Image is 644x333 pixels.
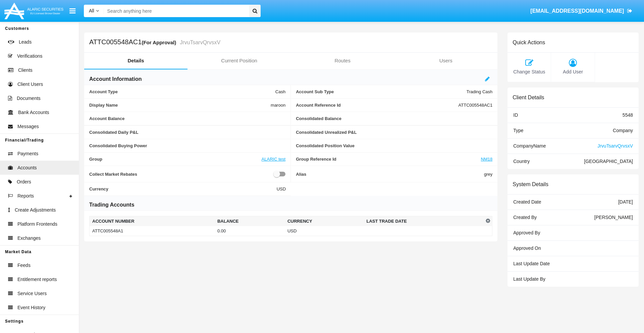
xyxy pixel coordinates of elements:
span: Orders [17,178,31,185]
div: (For Approval) [142,39,178,46]
span: All [89,8,94,13]
span: Account Type [89,89,275,94]
span: Entitlement reports [17,276,57,283]
span: Leads [19,39,32,46]
span: Accounts [17,164,37,171]
a: Current Position [187,53,291,69]
span: Client Users [17,81,43,88]
input: Search [104,5,247,17]
span: Verifications [17,53,42,60]
span: Consolidated Buying Power [89,143,285,148]
span: Created Date [513,199,541,205]
span: Change Status [511,68,547,76]
span: ATTC005548AC1 [459,103,493,108]
span: ID [513,112,518,118]
h6: Trading Accounts [89,201,135,209]
span: grey [484,170,492,178]
span: Event History [17,304,45,311]
h6: Client Details [513,94,544,101]
img: Logo image [3,1,64,21]
span: Approved By [513,230,540,235]
span: Last Update By [513,276,545,282]
td: 0.00 [215,226,285,236]
a: All [84,7,104,14]
td: USD [285,226,364,236]
span: [GEOGRAPHIC_DATA] [584,159,633,164]
span: Alias [296,170,484,178]
span: Feeds [17,262,31,269]
h6: Quick Actions [513,39,545,46]
span: Reports [17,192,34,200]
span: Currency [89,186,277,191]
span: Consolidated Position Value [296,143,492,148]
span: maroon [271,103,285,108]
span: Consolidated Balance [296,116,492,121]
span: Payments [17,150,38,157]
a: Routes [291,53,394,69]
span: Collect Market Rebates [89,170,273,178]
span: Company [613,128,633,133]
th: Account Number [90,216,215,226]
span: Account Balance [89,116,285,121]
th: Currency [285,216,364,226]
h6: System Details [513,181,548,187]
span: Account Reference Id [296,103,458,108]
span: USD [277,186,286,191]
span: [DATE] [618,199,633,205]
span: [EMAIL_ADDRESS][DOMAIN_NAME] [530,8,624,14]
a: Users [394,53,497,69]
span: Platform Frontends [17,221,57,228]
span: Cash [275,89,285,94]
span: Documents [17,95,41,102]
th: Balance [215,216,285,226]
span: Country [513,159,530,164]
span: Service Users [17,290,47,297]
a: ALARIC test [262,157,286,162]
span: JrvuTsarvQrvsxV [597,143,633,149]
span: [PERSON_NAME] [594,215,633,220]
span: Type [513,128,523,133]
small: JrvuTsarvQrvsxV [178,40,220,45]
span: Display Name [89,103,271,108]
span: Account Sub Type [296,89,467,94]
span: Company Name [513,143,546,149]
span: Consolidated Unrealized P&L [296,130,492,135]
h5: ATTC005548AC1 [89,39,220,46]
span: Add User [554,68,591,76]
span: Clients [18,67,33,74]
span: Last Update Date [513,261,550,266]
span: Bank Accounts [18,109,49,116]
span: Group Reference Id [296,157,481,162]
span: Trading Cash [467,89,493,94]
span: Group [89,157,262,162]
span: Messages [17,123,39,130]
th: Last Trade Date [364,216,484,226]
h6: Account Information [89,75,142,83]
span: Create Adjustments [15,207,56,214]
span: Approved On [513,245,541,251]
a: Details [84,53,187,69]
a: [EMAIL_ADDRESS][DOMAIN_NAME] [527,2,636,20]
span: Consolidated Daily P&L [89,130,285,135]
span: 5548 [623,112,633,118]
a: NM18 [481,157,493,162]
span: Created By [513,215,537,220]
span: Exchanges [17,235,41,242]
td: ATTC005548A1 [90,226,215,236]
